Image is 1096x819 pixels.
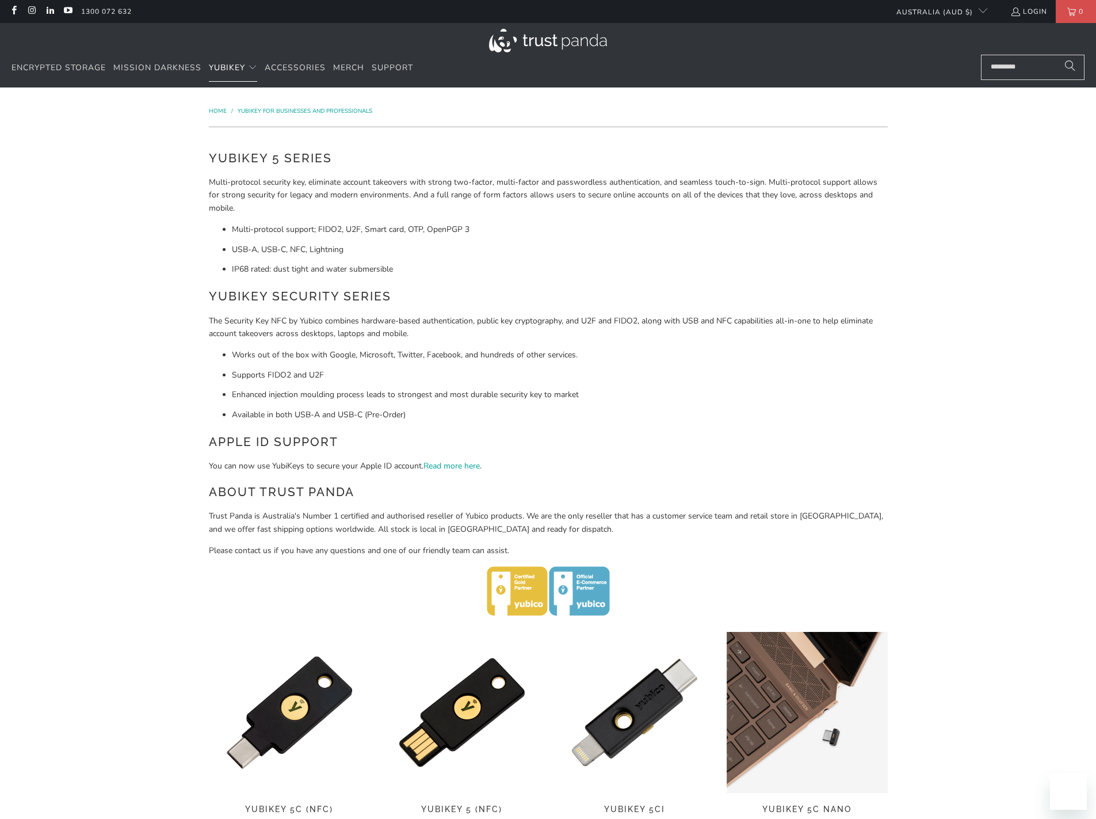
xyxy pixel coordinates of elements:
a: HSM [452,97,472,108]
span: YubiKey [209,62,245,73]
li: Multi-protocol support; FIDO2, U2F, Smart card, OTP, OpenPGP 3 [232,223,888,236]
a: Mission Darkness [113,55,201,82]
span: Accessories [265,62,326,73]
a: Standard [12,97,49,108]
li: Enhanced injection moulding process leads to strongest and most durable security key to market [232,388,888,401]
span: Encrypted Storage [12,62,106,73]
a: YubiKey 5 (NFC) - Trust Panda YubiKey 5 (NFC) - Trust Panda [381,632,543,793]
p: You can now use YubiKeys to secure your Apple ID account. . [209,460,888,473]
a: Trust Panda Australia on YouTube [63,7,72,16]
a: Trust Panda Australia on Facebook [9,7,18,16]
span: YubiKey 5C (NFC) [209,805,370,814]
p: Please contact us if you have any questions and one of our friendly team can assist. [209,544,888,557]
input: Search... [981,55,1084,80]
button: Search [1056,55,1084,80]
li: Supports FIDO2 and U2F [232,369,888,382]
a: 1300 072 632 [81,5,132,18]
img: YubiKey 5C (NFC) - Trust Panda [209,632,370,793]
a: Support [372,55,413,82]
li: USB-A, USB-C, NFC, Lightning [232,243,888,256]
a: FIPS [232,97,251,108]
img: YubiKey 5C Nano - Trust Panda [727,632,888,793]
a: YubiKey 5C (NFC) - Trust Panda YubiKey 5C (NFC) - Trust Panda [209,632,370,793]
p: Trust Panda is Australia's Number 1 certified and authorised reseller of Yubico products. We are ... [209,510,888,536]
span: Merch [333,62,364,73]
p: The Security Key NFC by Yubico combines hardware-based authentication, public key cryptography, a... [209,315,888,341]
a: Trust Panda Australia on Instagram [26,7,36,16]
li: Works out of the box with Google, Microsoft, Twitter, Facebook, and hundreds of other services. [232,349,888,361]
a: Encrypted Storage [12,55,106,82]
span: Support [372,62,413,73]
p: Multi-protocol security key, eliminate account takeovers with strong two-factor, multi-factor and... [209,176,888,215]
h2: YubiKey Security Series [209,287,888,306]
span: Mission Darkness [113,62,201,73]
img: YubiKey 5 (NFC) - Trust Panda [381,632,543,793]
a: Merch [333,55,364,82]
h2: YubiKey 5 Series [209,149,888,167]
h2: About Trust Panda [209,483,888,501]
h2: Apple ID Support [209,433,888,451]
a: YubiKey 5C Nano - Trust Panda YubiKey 5C Nano - Trust Panda [727,632,888,793]
li: IP68 rated: dust tight and water submersible [232,263,888,276]
img: Trust Panda Australia [489,29,607,52]
a: YubiKey 5Ci - Trust Panda YubiKey 5Ci - Trust Panda [554,632,715,793]
a: Read more here [423,460,480,471]
span: YubiKey 5C Nano [727,805,888,814]
a: Login [1010,5,1047,18]
iframe: Button to launch messaging window [1050,773,1087,810]
span: YubiKey 5 (NFC) [381,805,543,814]
a: Accessories [265,55,326,82]
a: Trust Panda Australia on LinkedIn [45,7,55,16]
img: YubiKey 5Ci - Trust Panda [554,632,715,793]
nav: Translation missing: en.navigation.header.main_nav [12,55,413,82]
summary: YubiKey [209,55,257,82]
span: YubiKey 5Ci [554,805,715,814]
li: Available in both USB-A and USB-C (Pre-Order) [232,409,888,421]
